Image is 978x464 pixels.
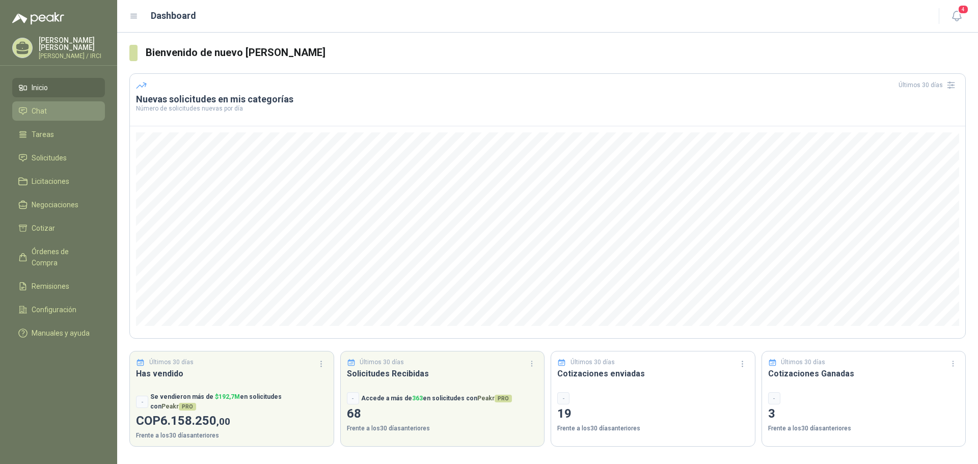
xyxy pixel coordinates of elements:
div: - [347,392,359,404]
a: Configuración [12,300,105,319]
span: Manuales y ayuda [32,327,90,339]
h3: Nuevas solicitudes en mis categorías [136,93,959,105]
span: Cotizar [32,223,55,234]
a: Tareas [12,125,105,144]
span: Inicio [32,82,48,93]
a: Manuales y ayuda [12,323,105,343]
p: Frente a los 30 días anteriores [768,424,960,433]
p: COP [136,412,328,431]
h3: Solicitudes Recibidas [347,367,538,380]
span: $ 192,7M [215,393,240,400]
div: - [557,392,569,404]
p: Últimos 30 días [360,358,404,367]
div: Últimos 30 días [899,77,959,93]
span: PRO [179,403,196,411]
p: Últimos 30 días [149,358,194,367]
p: Número de solicitudes nuevas por día [136,105,959,112]
img: Logo peakr [12,12,64,24]
span: Licitaciones [32,176,69,187]
a: Órdenes de Compra [12,242,105,272]
a: Negociaciones [12,195,105,214]
p: 68 [347,404,538,424]
a: Cotizar [12,219,105,238]
span: Configuración [32,304,76,315]
p: 3 [768,404,960,424]
p: Frente a los 30 días anteriores [557,424,749,433]
a: Remisiones [12,277,105,296]
a: Chat [12,101,105,121]
h3: Cotizaciones Ganadas [768,367,960,380]
p: Accede a más de en solicitudes con [361,394,512,403]
a: Solicitudes [12,148,105,168]
p: 19 [557,404,749,424]
p: Últimos 30 días [781,358,825,367]
a: Licitaciones [12,172,105,191]
p: [PERSON_NAME] / IRCI [39,53,105,59]
h3: Cotizaciones enviadas [557,367,749,380]
p: [PERSON_NAME] [PERSON_NAME] [39,37,105,51]
span: Solicitudes [32,152,67,163]
p: Frente a los 30 días anteriores [347,424,538,433]
span: 4 [958,5,969,14]
p: Últimos 30 días [570,358,615,367]
span: Chat [32,105,47,117]
a: Inicio [12,78,105,97]
span: ,00 [216,416,230,427]
span: Peakr [161,403,196,410]
span: 6.158.250 [160,414,230,428]
button: 4 [947,7,966,25]
span: 363 [412,395,423,402]
span: Peakr [477,395,512,402]
div: - [768,392,780,404]
span: Negociaciones [32,199,78,210]
span: Tareas [32,129,54,140]
span: Órdenes de Compra [32,246,95,268]
h3: Bienvenido de nuevo [PERSON_NAME] [146,45,966,61]
p: Frente a los 30 días anteriores [136,431,328,441]
div: - [136,396,148,408]
h1: Dashboard [151,9,196,23]
span: PRO [495,395,512,402]
span: Remisiones [32,281,69,292]
p: Se vendieron más de en solicitudes con [150,392,328,412]
h3: Has vendido [136,367,328,380]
